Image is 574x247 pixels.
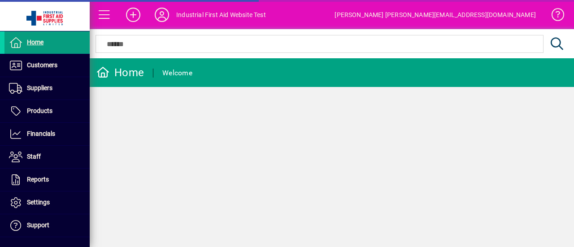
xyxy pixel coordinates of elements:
a: Customers [4,54,90,77]
span: Reports [27,176,49,183]
span: Support [27,221,49,229]
span: Financials [27,130,55,137]
div: Industrial First Aid Website Test [176,8,266,22]
a: Settings [4,191,90,214]
a: Financials [4,123,90,145]
a: Staff [4,146,90,168]
div: Home [96,65,144,80]
button: Profile [148,7,176,23]
a: Knowledge Base [545,2,563,31]
a: Reports [4,169,90,191]
div: [PERSON_NAME] [PERSON_NAME][EMAIL_ADDRESS][DOMAIN_NAME] [335,8,536,22]
span: Settings [27,199,50,206]
span: Customers [27,61,57,69]
a: Products [4,100,90,122]
span: Staff [27,153,41,160]
span: Home [27,39,43,46]
a: Suppliers [4,77,90,100]
span: Suppliers [27,84,52,91]
button: Add [119,7,148,23]
div: Welcome [162,66,192,80]
a: Support [4,214,90,237]
span: Products [27,107,52,114]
